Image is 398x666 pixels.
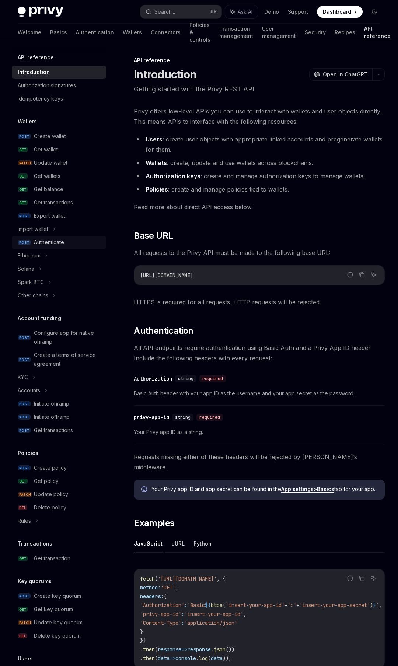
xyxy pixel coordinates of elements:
[208,655,211,662] span: (
[226,602,284,609] span: 'insert-your-app-id'
[364,24,391,41] a: API reference
[134,68,196,81] h1: Introduction
[373,602,376,609] span: }
[288,8,308,15] a: Support
[196,655,199,662] span: .
[18,147,28,153] span: GET
[12,143,106,156] a: GETGet wallet
[175,584,178,591] span: ,
[12,629,106,642] a: DELDelete key quorum
[214,646,226,653] span: json
[146,136,163,143] strong: Users
[146,159,167,166] strong: Wallets
[12,196,106,209] a: GETGet transactions
[161,584,175,591] span: 'GET'
[134,57,385,64] div: API reference
[34,329,102,346] div: Configure app for native onramp
[18,539,52,548] h5: Transactions
[134,343,385,363] span: All API endpoints require authentication using Basic Auth and a Privy App ID header. Include the ...
[335,24,355,41] a: Recipes
[158,655,170,662] span: data
[34,605,73,614] div: Get key quorum
[171,535,185,552] button: cURL
[18,577,52,586] h5: Key quorums
[18,449,38,458] h5: Policies
[34,145,58,154] div: Get wallet
[34,198,73,207] div: Get transactions
[18,240,31,245] span: POST
[151,486,377,493] span: Your Privy app ID and app secret can be found in the tab for your app.
[178,376,193,382] span: string
[12,552,106,565] a: GETGet transaction
[226,646,234,653] span: ())
[299,602,370,609] span: 'insert-your-app-secret'
[18,187,28,192] span: GET
[12,169,106,183] a: GETGet wallets
[134,452,385,472] span: Requests missing either of these headers will be rejected by [PERSON_NAME]’s middleware.
[18,386,40,395] div: Accounts
[175,414,191,420] span: string
[134,297,385,307] span: HTTPS is required for all requests. HTTP requests will be rejected.
[12,92,106,105] a: Idempotency keys
[140,655,143,662] span: .
[196,414,223,421] div: required
[146,172,200,180] strong: Authorization keys
[76,24,114,41] a: Authentication
[199,375,226,382] div: required
[12,603,106,616] a: GETGet key quorum
[18,160,32,166] span: PATCH
[211,655,223,662] span: data
[18,251,41,260] div: Ethereum
[243,611,246,617] span: ,
[309,68,372,81] button: Open in ChatGPT
[18,94,63,103] div: Idempotency keys
[284,602,287,609] span: +
[12,474,106,488] a: GETGet policy
[18,556,28,561] span: GET
[134,134,385,155] li: : create user objects with appropriate linked accounts and pregenerate wallets for them.
[187,646,211,653] span: response
[18,200,28,206] span: GET
[134,248,385,258] span: All requests to the Privy API must be made to the following base URL:
[189,24,210,41] a: Policies & controls
[34,554,70,563] div: Get transaction
[34,618,83,627] div: Update key quorum
[18,291,48,300] div: Other chains
[146,186,168,193] strong: Policies
[134,202,385,212] span: Read more about direct API access below.
[12,209,106,222] a: POSTExport wallet
[262,24,296,41] a: User management
[323,71,368,78] span: Open in ChatGPT
[34,503,66,512] div: Delete policy
[140,620,181,626] span: 'Content-Type'
[155,646,158,653] span: (
[238,8,252,15] span: Ask AI
[164,593,167,600] span: {
[12,397,106,410] a: POSTInitiate onramp
[140,584,161,591] span: method:
[357,270,367,280] button: Copy the contents from the code block
[140,602,184,609] span: 'Authorization'
[217,575,226,582] span: , {
[34,490,68,499] div: Update policy
[151,24,181,41] a: Connectors
[34,185,63,194] div: Get balance
[158,646,181,653] span: response
[34,172,60,180] div: Get wallets
[12,488,106,501] a: PATCHUpdate policy
[134,171,385,181] li: : create and manage authorization keys to manage wallets.
[140,611,181,617] span: 'privy-app-id'
[18,428,31,433] span: POST
[140,5,221,18] button: Search...⌘K
[34,592,81,600] div: Create key quorum
[18,492,32,497] span: PATCH
[140,637,146,644] span: })
[134,428,385,437] span: Your Privy app ID as a string.
[18,335,31,340] span: POST
[34,158,67,167] div: Update wallet
[18,134,31,139] span: POST
[34,477,59,486] div: Get policy
[370,602,373,609] span: )
[12,130,106,143] a: POSTCreate wallet
[18,264,34,273] div: Solana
